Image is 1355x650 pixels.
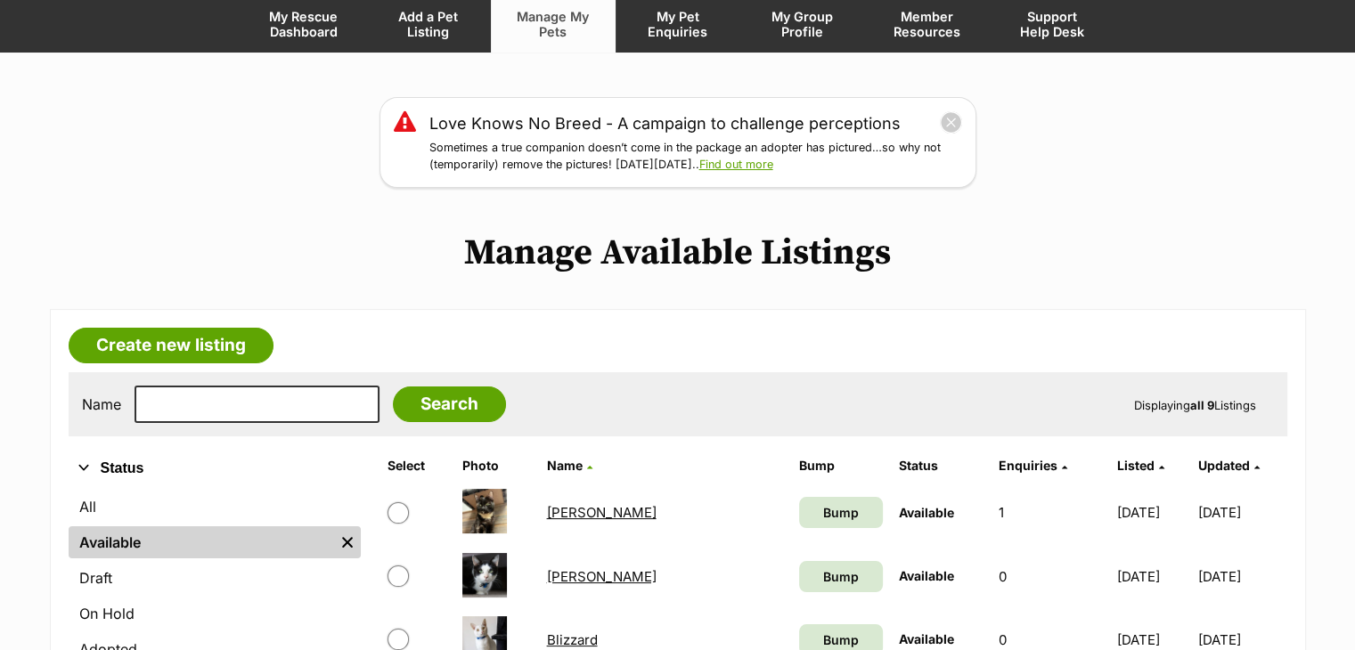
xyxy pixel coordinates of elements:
[638,9,718,39] span: My Pet Enquiries
[393,386,506,422] input: Search
[69,597,361,630] a: On Hold
[940,111,962,134] button: close
[1110,546,1196,607] td: [DATE]
[334,526,361,558] a: Remove filter
[429,140,962,174] p: Sometimes a true companion doesn’t come in the package an adopter has pictured…so why not (tempor...
[1117,458,1155,473] span: Listed
[823,567,859,586] span: Bump
[1190,398,1214,412] strong: all 9
[887,9,967,39] span: Member Resources
[799,497,883,528] a: Bump
[763,9,843,39] span: My Group Profile
[1134,398,1256,412] span: Displaying Listings
[264,9,344,39] span: My Rescue Dashboard
[69,328,273,363] a: Create new listing
[69,526,334,558] a: Available
[1117,458,1164,473] a: Listed
[69,491,361,523] a: All
[429,111,901,135] a: Love Knows No Breed - A campaign to challenge perceptions
[823,630,859,649] span: Bump
[1110,482,1196,543] td: [DATE]
[546,568,656,585] a: [PERSON_NAME]
[546,458,592,473] a: Name
[1198,458,1260,473] a: Updated
[1198,482,1285,543] td: [DATE]
[892,451,990,480] th: Status
[799,561,883,592] a: Bump
[699,158,773,171] a: Find out more
[455,451,538,480] th: Photo
[513,9,593,39] span: Manage My Pets
[999,458,1067,473] a: Enquiries
[82,396,121,412] label: Name
[899,631,954,646] span: Available
[1012,9,1092,39] span: Support Help Desk
[823,503,859,522] span: Bump
[388,9,469,39] span: Add a Pet Listing
[546,504,656,521] a: [PERSON_NAME]
[380,451,453,480] th: Select
[1198,458,1250,473] span: Updated
[69,562,361,594] a: Draft
[1198,546,1285,607] td: [DATE]
[992,482,1108,543] td: 1
[899,568,954,583] span: Available
[999,458,1057,473] span: translation missing: en.admin.listings.index.attributes.enquiries
[546,631,597,648] a: Blizzard
[992,546,1108,607] td: 0
[899,505,954,520] span: Available
[69,457,361,480] button: Status
[792,451,890,480] th: Bump
[546,458,582,473] span: Name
